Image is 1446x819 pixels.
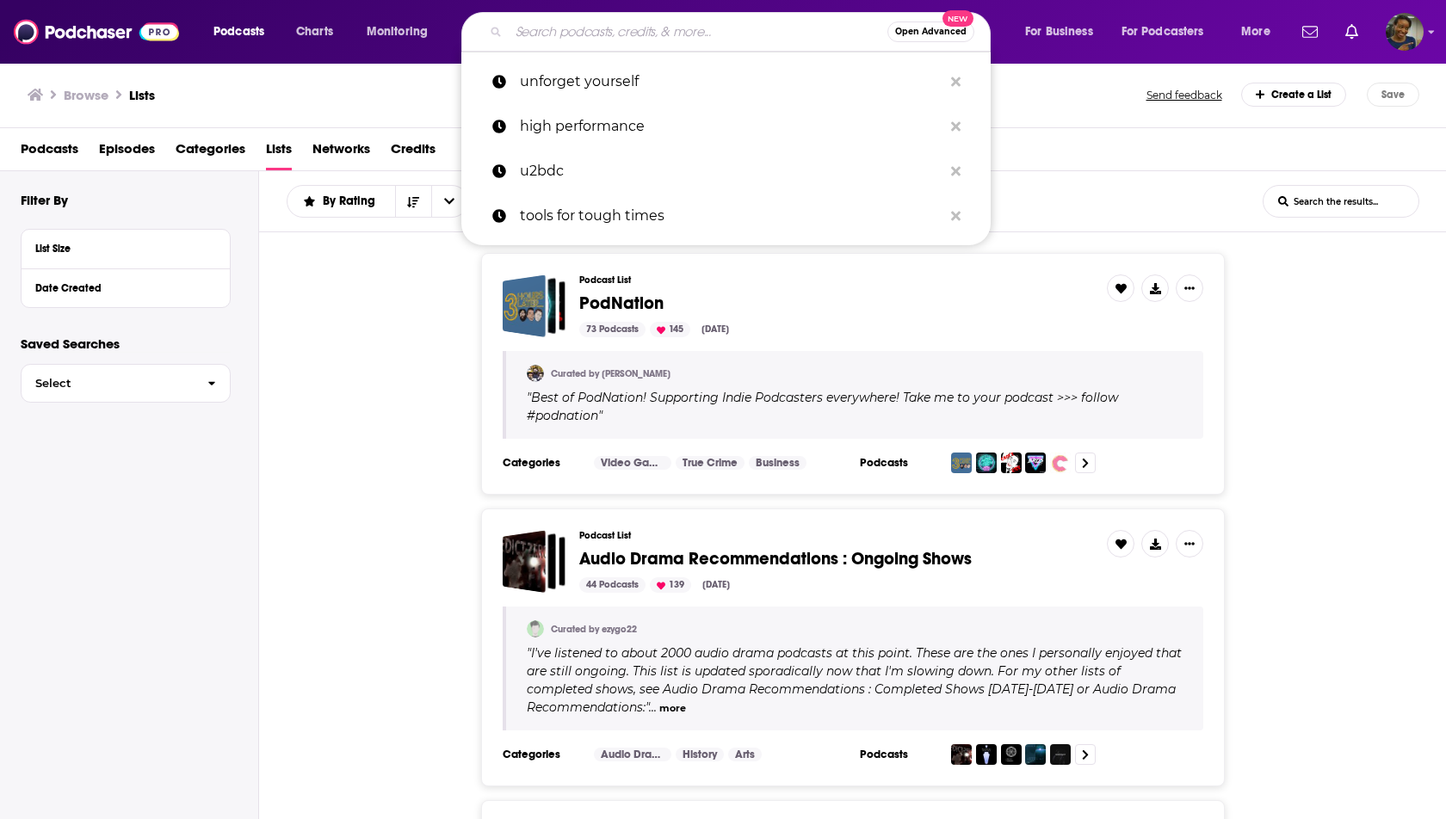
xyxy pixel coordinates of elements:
div: Create a List [1241,83,1347,107]
p: Saved Searches [21,336,231,352]
div: List Size [35,243,205,255]
p: unforget yourself [520,59,942,104]
a: Episodes [99,135,155,170]
span: Monitoring [367,20,428,44]
span: " " [527,645,1182,715]
a: Video Games [594,456,671,470]
div: [DATE] [695,577,737,593]
a: Curated by [PERSON_NAME] [551,368,670,379]
a: tools for tough times [461,194,991,238]
img: ezygo22 [527,620,544,637]
span: For Business [1025,20,1093,44]
img: Podchaser - Follow, Share and Rate Podcasts [14,15,179,48]
div: Search podcasts, credits, & more... [478,12,1007,52]
span: I've listened to about 2000 audio drama podcasts at this point. These are the ones I personally e... [527,645,1182,715]
div: 145 [650,322,690,337]
h3: Podcast List [579,274,1093,286]
div: 73 Podcasts [579,322,646,337]
button: Save [1367,83,1419,107]
a: Show notifications dropdown [1338,17,1365,46]
img: Malevolent [1050,744,1071,765]
span: More [1241,20,1270,44]
a: high performance [461,104,991,149]
a: Audio Drama Recommendations : Ongoing Shows [503,530,565,593]
img: User Profile [1386,13,1424,51]
button: Date Created [35,276,216,298]
span: Open Advanced [895,28,967,36]
img: DERELICT [1025,744,1046,765]
a: PodNation [503,274,565,337]
img: Eat Crime [1050,453,1071,473]
span: Audio Drama Recommendations : Ongoing Shows [579,548,972,570]
a: Categories [176,135,245,170]
button: open menu [1110,18,1229,46]
span: Logged in as sabrinajohnson [1386,13,1424,51]
button: open menu [1229,18,1292,46]
button: open menu [201,18,287,46]
a: History [676,748,724,761]
button: more [659,701,686,716]
a: Curated by ezygo22 [551,624,637,635]
button: Show More Button [1176,274,1203,302]
a: Charts [285,18,343,46]
a: Audio Drama [594,748,671,761]
a: Podcasts [21,135,78,170]
p: tools for tough times [520,194,942,238]
span: Networks [312,135,370,170]
img: Cold Callers Comedy [976,453,997,473]
a: Lists [129,87,155,103]
img: The Silt Verses [1001,744,1022,765]
a: True Crime [676,456,745,470]
img: Edict Zero - FIS [951,744,972,765]
button: Select [21,364,231,403]
a: Arts [728,748,762,761]
span: Podcasts [213,20,264,44]
a: Lists [266,135,292,170]
div: Date Created [35,282,205,294]
img: Alex3HL [527,365,544,382]
h3: Categories [503,456,580,470]
button: open menu [431,186,467,217]
a: unforget yourself [461,59,991,104]
span: By Rating [323,195,381,207]
span: Best of PodNation! Supporting Indie Podcasters everywhere! Take me to your podcast >>> follow #po... [527,390,1118,423]
button: open menu [287,195,395,207]
button: Show profile menu [1386,13,1424,51]
div: [DATE] [695,322,736,337]
input: Search podcasts, credits, & more... [509,18,887,46]
span: New [942,10,973,27]
a: Business [749,456,806,470]
button: Sort Direction [395,186,431,217]
button: Send feedback [1141,88,1227,102]
span: " " [527,390,1118,423]
h2: Choose List sort [287,185,468,218]
a: Show notifications dropdown [1295,17,1325,46]
span: Select [22,378,194,389]
div: 44 Podcasts [579,577,646,593]
div: 139 [650,577,691,593]
span: ... [649,699,657,715]
a: u2bdc [461,149,991,194]
img: The Pasithea Powder [976,744,997,765]
p: high performance [520,104,942,149]
h3: Podcasts [860,748,937,761]
button: Open AdvancedNew [887,22,974,42]
span: Charts [296,20,333,44]
a: PodNation [579,294,664,313]
a: Credits [391,135,436,170]
p: u2bdc [520,149,942,194]
h3: Podcast List [579,530,1093,541]
span: For Podcasters [1122,20,1204,44]
h3: Categories [503,748,580,761]
button: open menu [1013,18,1115,46]
img: 3 Hours Later [951,453,972,473]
